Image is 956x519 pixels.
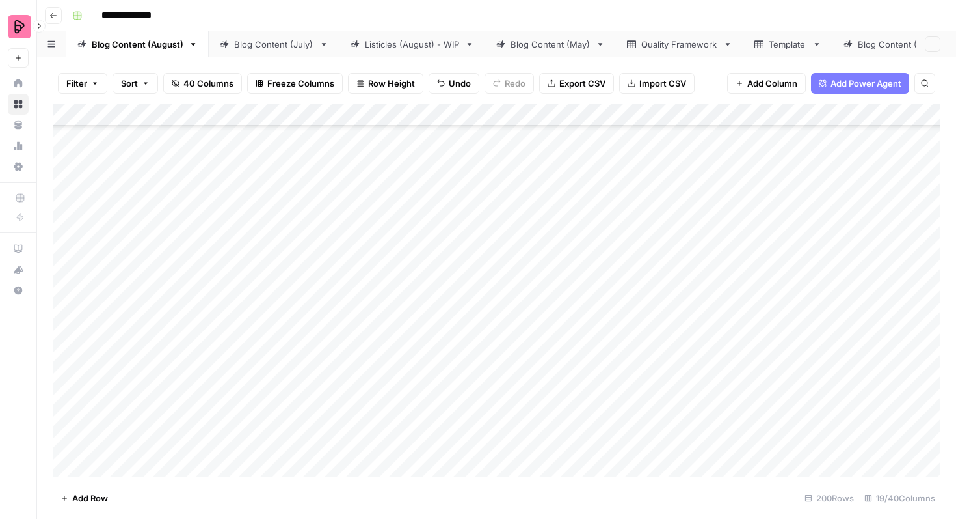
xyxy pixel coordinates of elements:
[511,38,591,51] div: Blog Content (May)
[8,280,29,301] button: Help + Support
[8,115,29,135] a: Your Data
[247,73,343,94] button: Freeze Columns
[747,77,797,90] span: Add Column
[8,260,28,279] div: What's new?
[859,488,940,509] div: 19/40 Columns
[365,38,460,51] div: Listicles (August) - WIP
[505,77,525,90] span: Redo
[121,77,138,90] span: Sort
[639,77,686,90] span: Import CSV
[8,15,31,38] img: Preply Logo
[92,38,183,51] div: Blog Content (August)
[8,135,29,156] a: Usage
[368,77,415,90] span: Row Height
[267,77,334,90] span: Freeze Columns
[8,94,29,115] a: Browse
[539,73,614,94] button: Export CSV
[449,77,471,90] span: Undo
[743,31,832,57] a: Template
[339,31,485,57] a: Listicles (August) - WIP
[183,77,233,90] span: 40 Columns
[113,73,158,94] button: Sort
[769,38,807,51] div: Template
[66,77,87,90] span: Filter
[429,73,479,94] button: Undo
[8,156,29,177] a: Settings
[8,10,29,43] button: Workspace: Preply
[348,73,423,94] button: Row Height
[619,73,695,94] button: Import CSV
[8,238,29,259] a: AirOps Academy
[485,73,534,94] button: Redo
[799,488,859,509] div: 200 Rows
[72,492,108,505] span: Add Row
[559,77,605,90] span: Export CSV
[163,73,242,94] button: 40 Columns
[830,77,901,90] span: Add Power Agent
[58,73,107,94] button: Filter
[53,488,116,509] button: Add Row
[66,31,209,57] a: Blog Content (August)
[641,38,718,51] div: Quality Framework
[485,31,616,57] a: Blog Content (May)
[8,73,29,94] a: Home
[811,73,909,94] button: Add Power Agent
[8,259,29,280] button: What's new?
[858,38,938,51] div: Blog Content (April)
[616,31,743,57] a: Quality Framework
[209,31,339,57] a: Blog Content (July)
[234,38,314,51] div: Blog Content (July)
[727,73,806,94] button: Add Column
